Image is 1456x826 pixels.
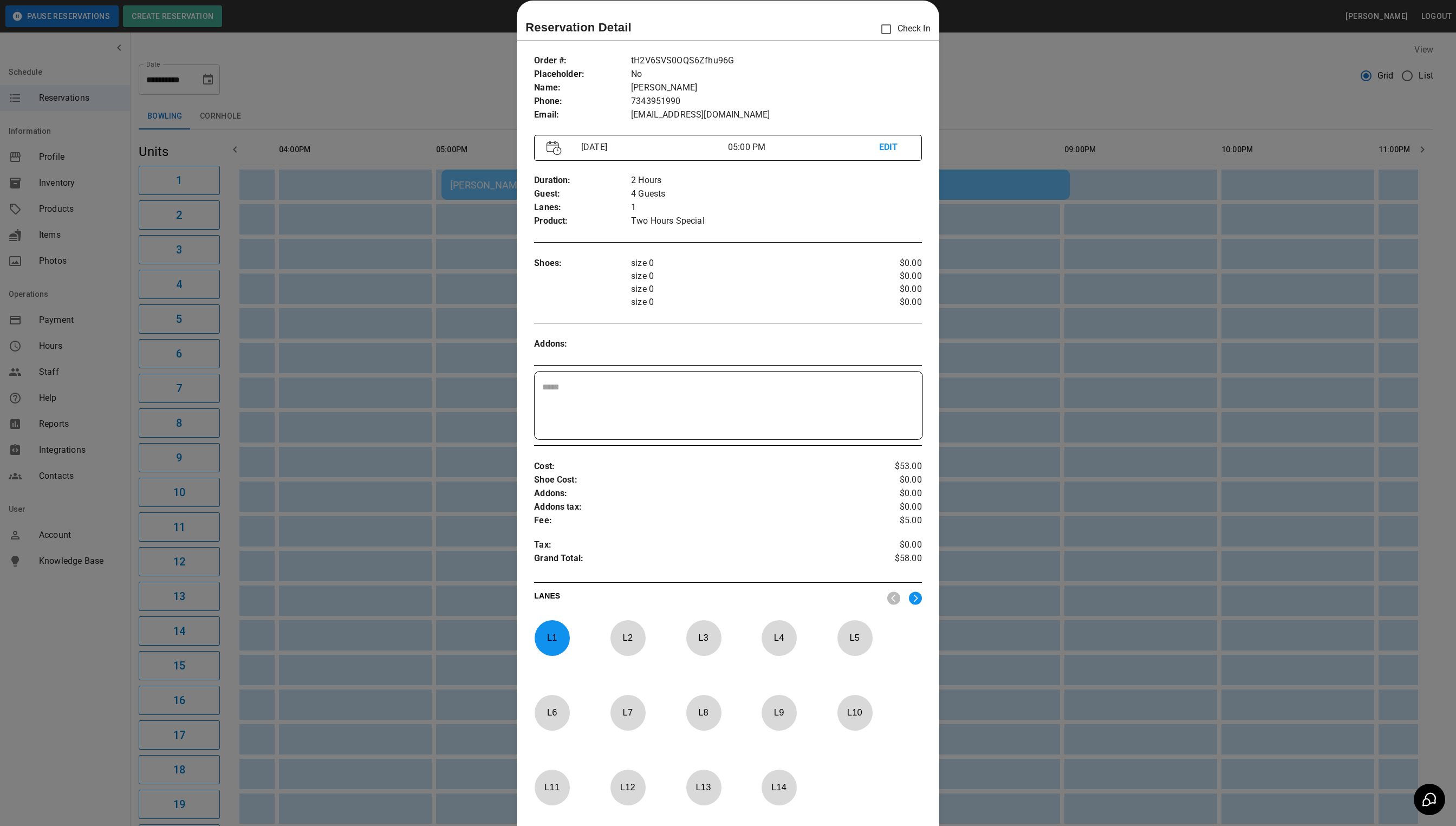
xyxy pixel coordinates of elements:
p: $0.00 [857,487,921,500]
p: L 5 [837,625,873,651]
p: size 0 [631,283,857,296]
p: Phone : [534,95,631,108]
p: 05:00 PM [728,141,879,154]
p: Addons tax : [534,500,857,514]
p: L 4 [761,625,797,651]
p: $0.00 [857,257,921,270]
p: [EMAIL_ADDRESS][DOMAIN_NAME] [631,108,922,122]
p: Cost : [534,460,857,473]
p: [PERSON_NAME] [631,81,922,95]
p: LANES [534,590,879,606]
img: nav_left.svg [887,591,900,605]
p: Email : [534,108,631,122]
p: L 2 [610,625,646,651]
p: $53.00 [857,460,921,473]
p: Duration : [534,174,631,187]
p: Addons : [534,337,631,351]
p: Tax : [534,538,857,552]
p: [DATE] [577,141,728,154]
p: 1 [631,201,922,214]
img: Vector [547,141,562,155]
p: Name : [534,81,631,95]
p: Shoe Cost : [534,473,857,487]
p: $58.00 [857,552,921,568]
p: L 3 [686,625,721,651]
p: 2 Hours [631,174,922,187]
p: Grand Total : [534,552,857,568]
p: size 0 [631,270,857,283]
p: L 1 [534,625,570,651]
p: Check In [875,18,931,41]
p: L 12 [610,775,646,800]
p: Shoes : [534,257,631,270]
p: $5.00 [857,514,921,528]
p: Product : [534,214,631,228]
p: $0.00 [857,283,921,296]
p: $0.00 [857,473,921,487]
p: 7343951990 [631,95,922,108]
p: L 9 [761,700,797,725]
p: Reservation Detail [525,18,632,36]
p: 4 Guests [631,187,922,201]
p: size 0 [631,296,857,309]
p: Fee : [534,514,857,528]
p: $0.00 [857,500,921,514]
p: L 6 [534,700,570,725]
p: $0.00 [857,270,921,283]
p: Placeholder : [534,68,631,81]
p: tH2V6SVS0OQS6Zfhu96G [631,54,922,68]
p: L 14 [761,775,797,800]
p: Addons : [534,487,857,500]
p: size 0 [631,257,857,270]
p: Lanes : [534,201,631,214]
p: Order # : [534,54,631,68]
p: L 11 [534,775,570,800]
p: EDIT [879,141,909,154]
p: $0.00 [857,538,921,552]
p: L 13 [686,775,721,800]
p: Guest : [534,187,631,201]
p: $0.00 [857,296,921,309]
p: L 10 [837,700,873,725]
img: right.svg [909,591,922,605]
p: Two Hours Special [631,214,922,228]
p: L 7 [610,700,646,725]
p: No [631,68,922,81]
p: L 8 [686,700,721,725]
